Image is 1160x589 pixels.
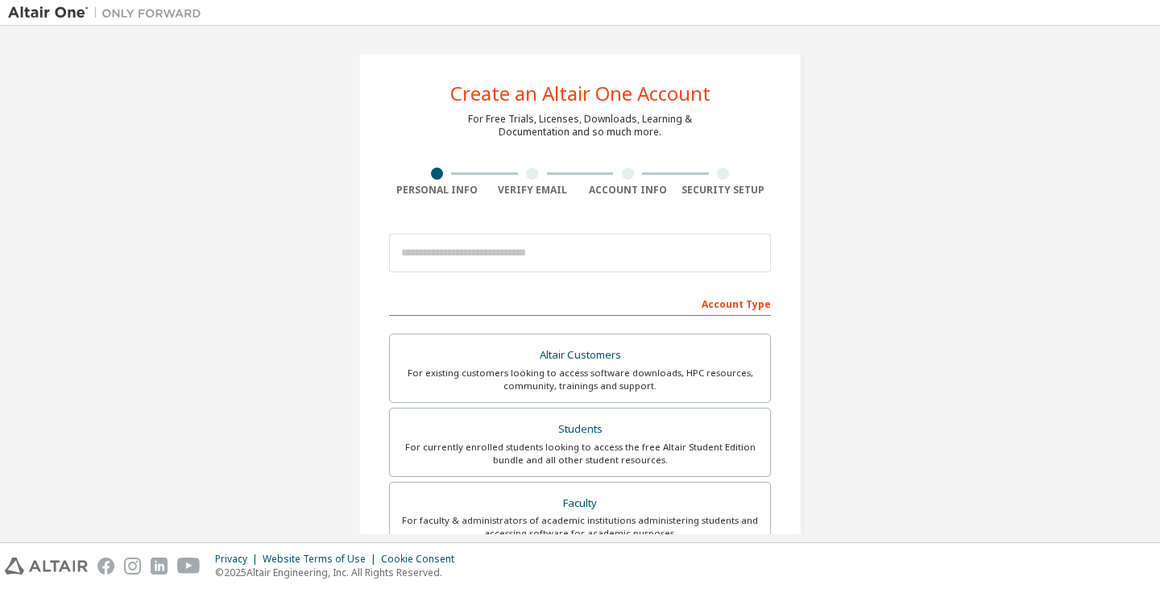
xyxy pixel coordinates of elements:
div: Website Terms of Use [263,553,381,566]
img: instagram.svg [124,558,141,574]
img: facebook.svg [97,558,114,574]
div: Create an Altair One Account [450,84,710,103]
img: Altair One [8,5,209,21]
div: Personal Info [389,184,485,197]
div: Privacy [215,553,263,566]
div: Verify Email [485,184,581,197]
div: Security Setup [676,184,772,197]
img: youtube.svg [177,558,201,574]
div: Students [400,418,760,441]
img: altair_logo.svg [5,558,88,574]
div: For currently enrolled students looking to access the free Altair Student Edition bundle and all ... [400,441,760,467]
p: © 2025 Altair Engineering, Inc. All Rights Reserved. [215,566,464,579]
div: Cookie Consent [381,553,464,566]
div: For faculty & administrators of academic institutions administering students and accessing softwa... [400,514,760,540]
img: linkedin.svg [151,558,168,574]
div: Altair Customers [400,344,760,367]
div: Account Info [580,184,676,197]
div: For Free Trials, Licenses, Downloads, Learning & Documentation and so much more. [468,113,692,139]
div: Account Type [389,290,771,316]
div: For existing customers looking to access software downloads, HPC resources, community, trainings ... [400,367,760,392]
div: Faculty [400,492,760,515]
